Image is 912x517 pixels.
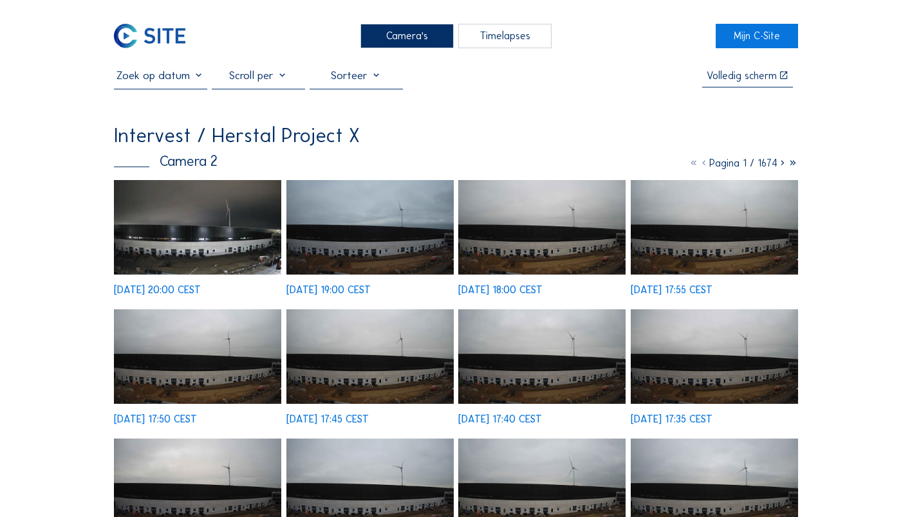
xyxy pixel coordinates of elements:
div: [DATE] 17:40 CEST [458,414,542,424]
img: image_53659781 [458,309,626,404]
input: Zoek op datum 󰅀 [114,69,207,82]
a: C-SITE Logo [114,24,196,48]
img: image_53661176 [114,180,281,275]
span: Pagina 1 / 1674 [709,157,777,169]
div: Timelapses [458,24,552,48]
a: Mijn C-Site [716,24,798,48]
img: C-SITE Logo [114,24,185,48]
div: Camera 2 [114,154,218,168]
div: Intervest / Herstal Project X [114,125,360,145]
img: image_53660091 [114,309,281,404]
img: image_53660806 [286,180,454,275]
div: [DATE] 17:45 CEST [286,414,369,424]
div: [DATE] 18:00 CEST [458,285,543,295]
div: [DATE] 19:00 CEST [286,285,371,295]
img: image_53660227 [631,180,798,275]
div: [DATE] 17:50 CEST [114,414,197,424]
div: [DATE] 17:35 CEST [631,414,712,424]
img: image_53660389 [458,180,626,275]
div: Camera's [360,24,454,48]
div: Volledig scherm [707,71,777,81]
div: [DATE] 17:55 CEST [631,285,712,295]
img: image_53659929 [286,309,454,404]
div: [DATE] 20:00 CEST [114,285,201,295]
img: image_53659647 [631,309,798,404]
